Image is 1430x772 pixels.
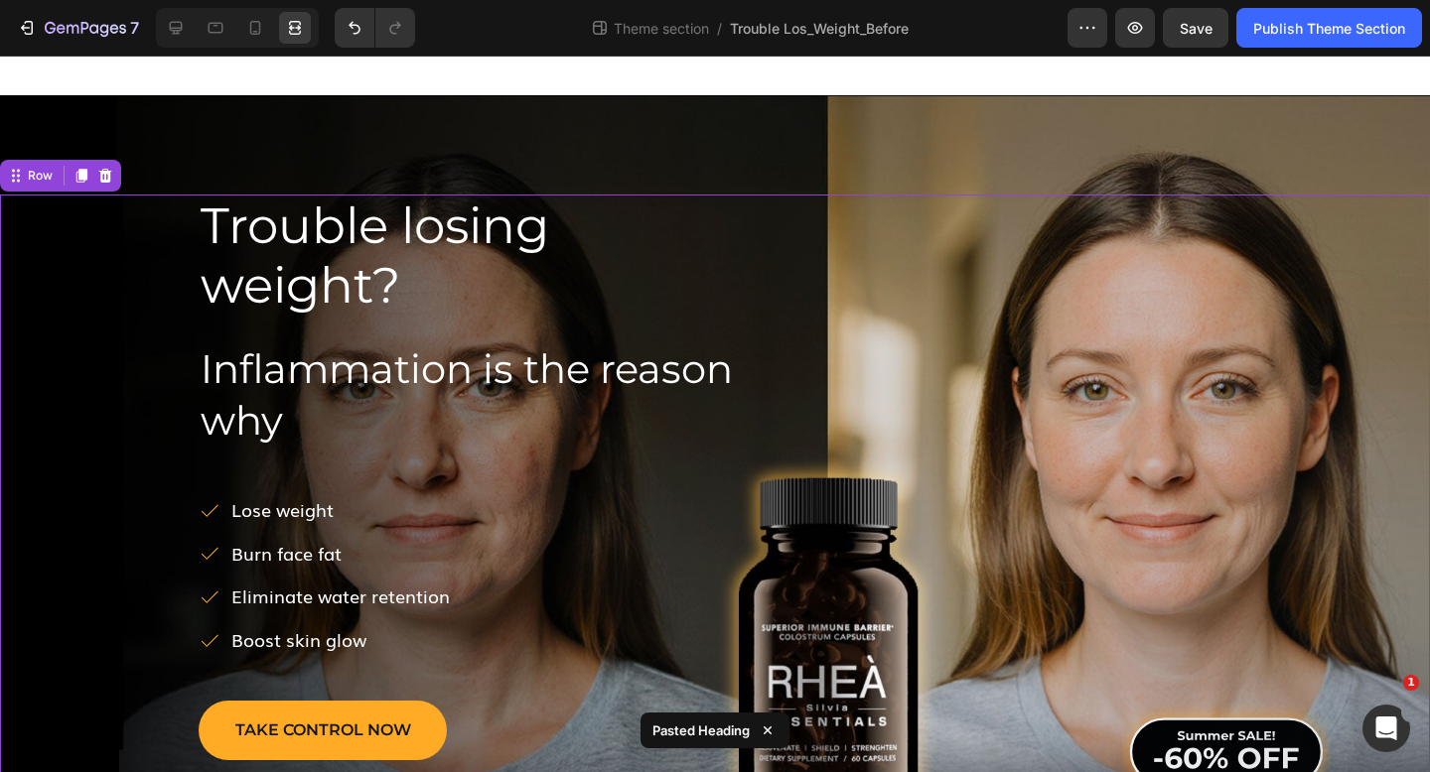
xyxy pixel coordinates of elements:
[610,18,713,39] span: Theme section
[199,645,447,705] a: Take Control Now
[1122,648,1331,741] img: Summer_SALE_long-01.svg
[1362,705,1410,752] iframe: Intercom live chat
[652,720,750,740] p: Pasted Heading
[1236,8,1422,48] button: Publish Theme Section
[24,111,57,129] div: Row
[730,18,909,39] span: Trouble Los_Weight_Before
[1163,8,1228,48] button: Save
[1180,20,1213,37] span: Save
[130,16,139,40] p: 7
[1253,18,1405,39] div: Publish Theme Section
[231,574,450,595] p: Boost skin glow
[8,8,148,48] button: 7
[231,487,450,509] p: Burn face fat
[235,661,411,690] p: Take Control Now
[231,530,450,552] p: Eliminate water retention
[1403,675,1419,691] span: 1
[335,8,415,48] div: Undo/Redo
[717,18,722,39] span: /
[231,444,450,465] p: Lose weight
[201,140,549,260] span: Trouble losing weight?
[201,289,733,389] span: Inflammation is the reason why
